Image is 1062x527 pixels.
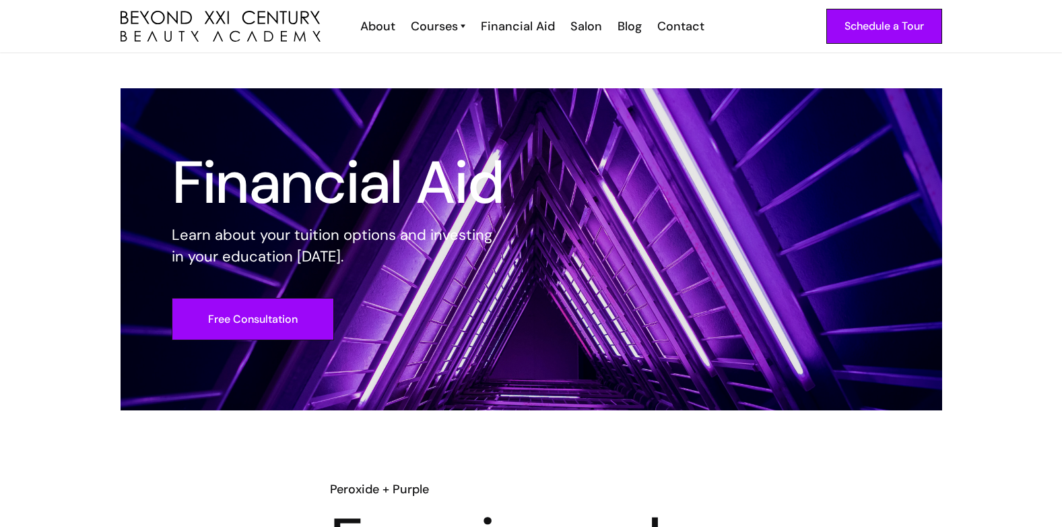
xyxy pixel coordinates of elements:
[562,18,609,35] a: Salon
[481,18,555,35] div: Financial Aid
[826,9,942,44] a: Schedule a Tour
[411,18,458,35] div: Courses
[649,18,711,35] a: Contact
[618,18,642,35] div: Blog
[472,18,562,35] a: Financial Aid
[570,18,602,35] div: Salon
[352,18,402,35] a: About
[330,480,733,498] h6: Peroxide + Purple
[411,18,465,35] a: Courses
[844,18,924,35] div: Schedule a Tour
[172,298,334,340] a: Free Consultation
[360,18,395,35] div: About
[121,11,321,42] img: beyond 21st century beauty academy logo
[609,18,649,35] a: Blog
[172,158,504,207] h1: Financial Aid
[657,18,704,35] div: Contact
[121,11,321,42] a: home
[172,224,504,268] p: Learn about your tuition options and investing in your education [DATE].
